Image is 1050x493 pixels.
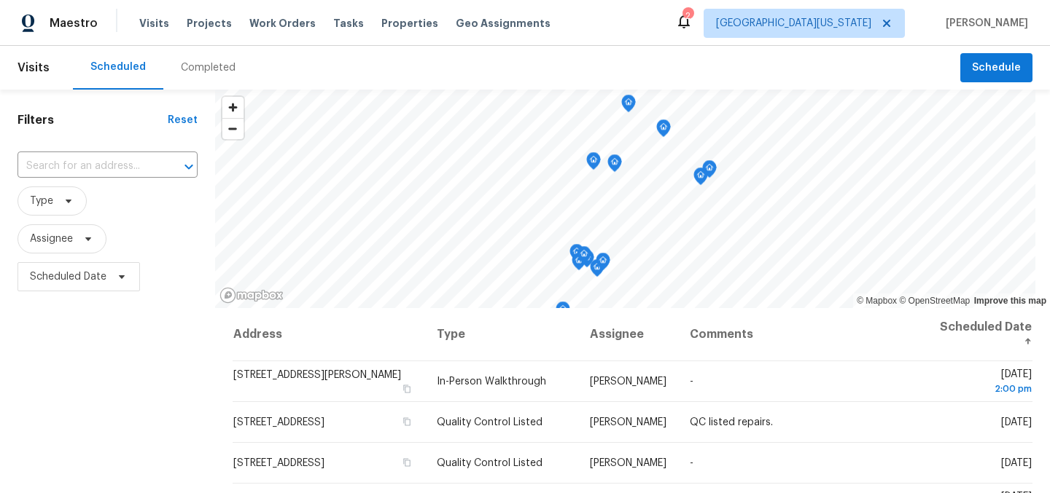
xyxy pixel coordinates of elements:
span: [DATE] [1001,417,1032,427]
span: Visits [17,52,50,84]
div: Map marker [577,246,591,269]
span: [STREET_ADDRESS] [233,417,324,427]
div: Map marker [607,154,622,177]
span: [PERSON_NAME] [590,458,666,468]
button: Zoom in [222,97,244,118]
span: Assignee [30,232,73,246]
span: Schedule [972,59,1021,77]
h1: Filters [17,113,168,127]
span: Visits [139,16,169,31]
button: Open [179,157,199,177]
div: Reset [168,113,198,127]
button: Copy Address [400,415,413,428]
th: Type [425,308,579,361]
div: Map marker [572,253,586,275]
span: [PERSON_NAME] [590,376,666,387]
span: Quality Control Listed [437,417,542,427]
th: Assignee [578,308,678,361]
canvas: Map [215,90,1035,308]
div: Map marker [580,250,594,272]
a: Mapbox homepage [219,287,284,304]
th: Address [233,308,425,361]
th: Scheduled Date ↑ [919,308,1032,361]
div: Map marker [556,301,570,324]
a: Mapbox [857,296,897,306]
div: Completed [181,60,236,75]
button: Copy Address [400,382,413,395]
a: OpenStreetMap [899,296,970,306]
span: [DATE] [1001,458,1032,468]
span: Geo Assignments [456,16,551,31]
a: Improve this map [974,296,1046,306]
button: Zoom out [222,118,244,139]
input: Search for an address... [17,155,157,178]
span: Scheduled Date [30,269,106,284]
span: Tasks [333,18,364,28]
div: Map marker [569,244,584,267]
div: Scheduled [90,60,146,74]
span: Projects [187,16,232,31]
span: Maestro [50,16,98,31]
div: Map marker [693,167,708,190]
div: Map marker [596,253,610,275]
span: [PERSON_NAME] [940,16,1028,31]
span: - [690,458,693,468]
span: [STREET_ADDRESS][PERSON_NAME] [233,370,401,380]
div: Map marker [621,95,636,117]
span: - [690,376,693,387]
div: Map marker [702,160,717,183]
span: Type [30,194,53,208]
span: QC listed repairs. [690,417,773,427]
span: [DATE] [930,369,1032,396]
div: Map marker [586,152,601,175]
th: Comments [678,308,918,361]
button: Schedule [960,53,1032,83]
span: Properties [381,16,438,31]
span: Zoom out [222,119,244,139]
span: [PERSON_NAME] [590,417,666,427]
span: [GEOGRAPHIC_DATA][US_STATE] [716,16,871,31]
button: Copy Address [400,456,413,469]
span: [STREET_ADDRESS] [233,458,324,468]
div: 2 [682,9,693,23]
div: Map marker [656,119,671,142]
span: Quality Control Listed [437,458,542,468]
span: In-Person Walkthrough [437,376,546,387]
span: Work Orders [249,16,316,31]
div: 2:00 pm [930,382,1032,396]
